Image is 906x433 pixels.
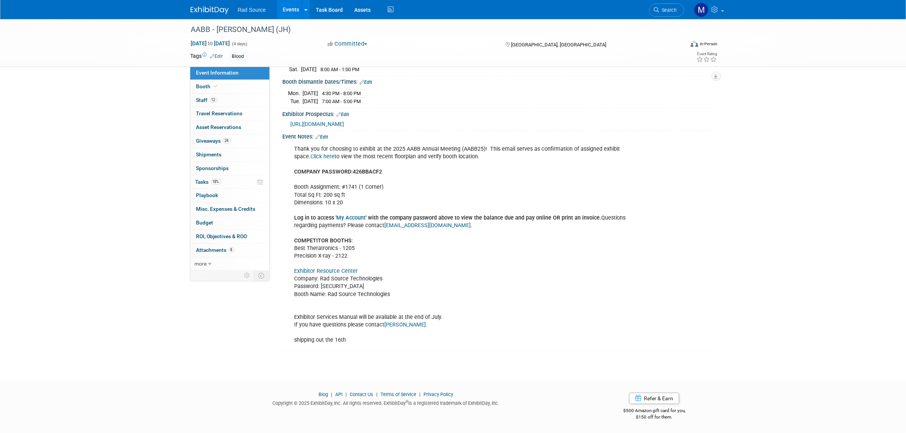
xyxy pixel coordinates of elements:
a: Refer & Earn [629,393,679,404]
b: Log in to access ' ' with the company password above to view the balance due and pay online OR pr... [295,215,602,221]
a: Travel Reservations [190,107,269,120]
span: [DATE] [DATE] [191,40,231,47]
a: Attachments8 [190,244,269,257]
span: ROI, Objectives & ROO [196,233,247,239]
span: Tasks [196,179,221,185]
div: Event Notes: [283,131,716,141]
div: AABB - [PERSON_NAME] (JH) [188,23,673,37]
button: Committed [325,40,370,48]
a: more [190,257,269,271]
a: Giveaways24 [190,134,269,148]
span: 12 [210,97,217,103]
a: Search [649,3,684,17]
a: Edit [360,80,373,85]
td: Tags [191,52,223,61]
span: 24 [223,138,231,143]
a: Staff12 [190,94,269,107]
a: Booth [190,80,269,93]
span: Travel Reservations [196,110,243,116]
a: Edit [210,54,223,59]
a: My Account [337,215,366,221]
span: more [195,261,207,267]
td: Mon. [288,89,303,97]
b: COMPANY PASSWORD: [295,169,353,175]
i: Booth reservation complete [214,84,218,88]
span: Search [659,7,677,13]
span: Sponsorships [196,165,229,171]
div: $500 Amazon gift card for you, [593,403,716,420]
span: [GEOGRAPHIC_DATA], [GEOGRAPHIC_DATA] [511,42,606,48]
span: (4 days) [232,41,248,46]
span: to [207,40,214,46]
a: Edit [316,134,328,140]
span: Event Information [196,70,239,76]
span: Rad Source [238,7,266,13]
td: Tue. [288,97,303,105]
td: Personalize Event Tab Strip [241,271,254,280]
a: Blog [318,392,328,397]
div: Booth Dismantle Dates/Times: [283,76,716,86]
span: Asset Reservations [196,124,242,130]
b: BOOTHS [330,237,352,244]
a: [URL][DOMAIN_NAME] [291,121,344,127]
span: Budget [196,220,213,226]
a: Shipments [190,148,269,161]
span: Booth [196,83,220,89]
a: Terms of Service [381,392,416,397]
img: Melissa Conboy [694,3,709,17]
a: [PERSON_NAME] [385,322,426,328]
div: Event Format [639,40,718,51]
span: 4:30 PM - 8:00 PM [322,91,361,96]
b: COMPETITOR [295,237,329,244]
span: Playbook [196,192,218,198]
span: | [329,392,334,397]
span: Shipments [196,151,222,158]
div: In-Person [699,41,717,47]
a: Budget [190,216,269,229]
span: | [417,392,422,397]
a: Misc. Expenses & Credits [190,202,269,216]
img: ExhibitDay [191,6,229,14]
a: Sponsorships [190,162,269,175]
span: 8 [229,247,234,253]
span: | [344,392,349,397]
a: Edit [337,112,349,117]
span: Staff [196,97,217,103]
a: Privacy Policy [424,392,453,397]
a: Tasks18% [190,175,269,189]
a: Contact Us [350,392,373,397]
a: Exhibitor Resource Center [295,268,358,274]
span: 7:00 AM - 5:00 PM [322,99,361,104]
sup: ® [406,400,408,404]
td: Sat. [288,65,301,73]
div: Copyright © 2025 ExhibitDay, Inc. All rights reserved. ExhibitDay is a registered trademark of Ex... [191,398,582,407]
td: [DATE] [303,97,318,105]
div: Exhibitor Prospectus: [283,108,716,118]
td: Toggle Event Tabs [254,271,269,280]
div: Thank you for choosing to exhibit at the 2025 AABB Annual Meeting (AABB25)! This email serves as ... [289,142,632,348]
div: Blood [230,53,247,60]
a: Asset Reservations [190,121,269,134]
a: Playbook [190,189,269,202]
span: Misc. Expenses & Credits [196,206,256,212]
a: Click here [311,153,335,160]
span: Giveaways [196,138,231,144]
a: Event Information [190,66,269,80]
img: Format-Inperson.png [691,41,698,47]
div: $150 off for them. [593,414,716,420]
span: 8:00 AM - 1:00 PM [321,67,360,72]
td: [DATE] [303,89,318,97]
a: API [335,392,342,397]
div: Event Rating [696,52,717,56]
a: ROI, Objectives & ROO [190,230,269,243]
a: [EMAIL_ADDRESS][DOMAIN_NAME] [385,222,471,229]
span: Attachments [196,247,234,253]
b: 426BBACF2 [353,169,382,175]
span: 18% [211,179,221,185]
span: | [374,392,379,397]
td: [DATE] [301,65,317,73]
